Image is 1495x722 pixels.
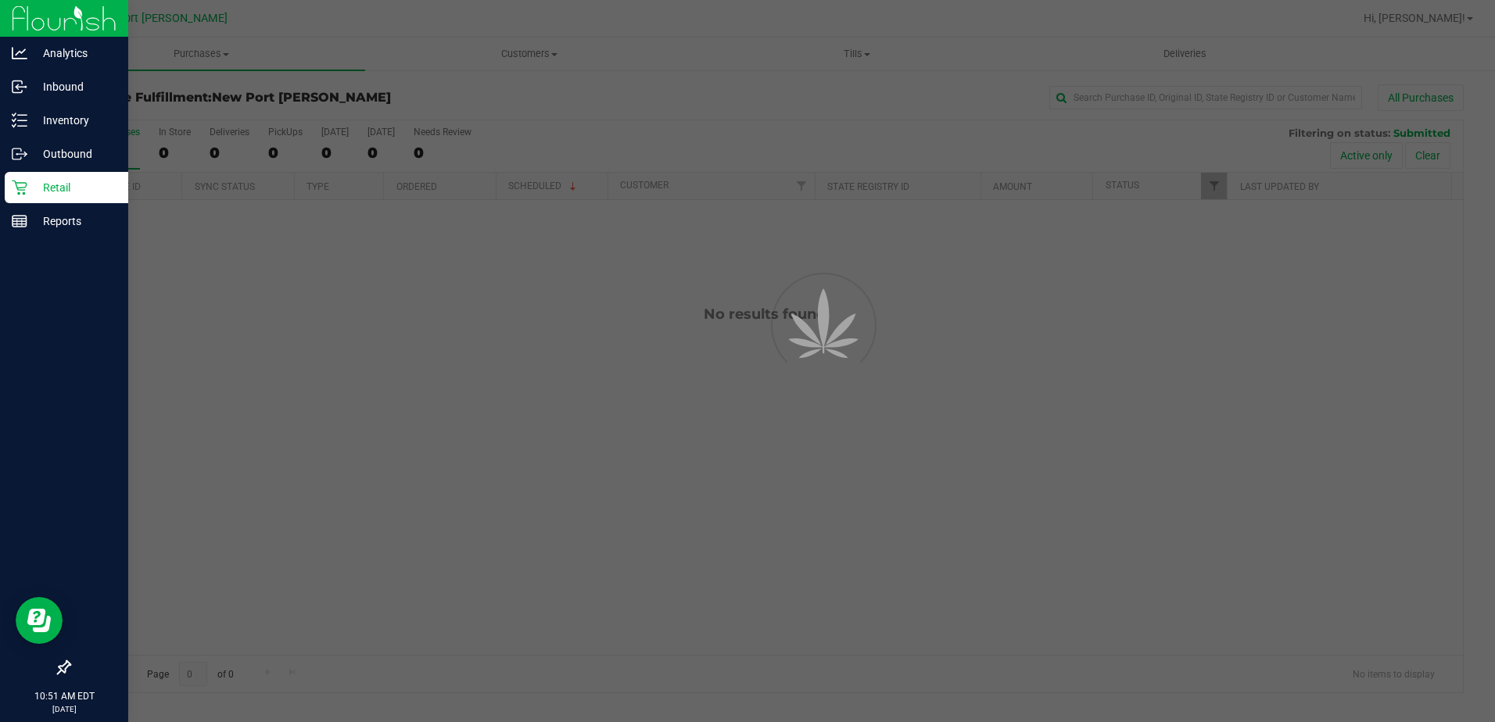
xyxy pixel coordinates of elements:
[12,213,27,229] inline-svg: Reports
[27,111,121,130] p: Inventory
[12,146,27,162] inline-svg: Outbound
[16,597,63,644] iframe: Resource center
[12,45,27,61] inline-svg: Analytics
[12,113,27,128] inline-svg: Inventory
[27,145,121,163] p: Outbound
[27,44,121,63] p: Analytics
[7,703,121,715] p: [DATE]
[12,79,27,95] inline-svg: Inbound
[27,212,121,231] p: Reports
[27,77,121,96] p: Inbound
[12,180,27,195] inline-svg: Retail
[27,178,121,197] p: Retail
[7,689,121,703] p: 10:51 AM EDT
